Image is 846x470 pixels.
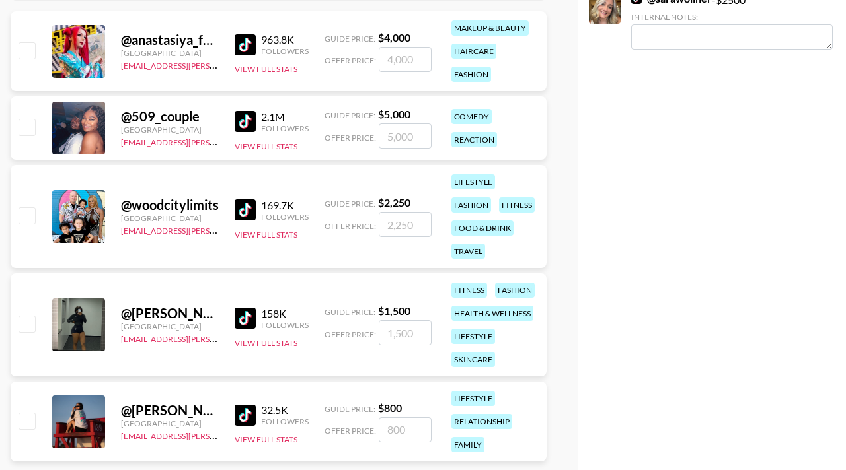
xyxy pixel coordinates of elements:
[379,212,432,237] input: 2,250
[451,109,492,124] div: comedy
[325,55,376,65] span: Offer Price:
[235,230,297,240] button: View Full Stats
[378,401,402,414] strong: $ 800
[261,417,309,426] div: Followers
[121,321,219,331] div: [GEOGRAPHIC_DATA]
[235,338,297,348] button: View Full Stats
[451,391,495,406] div: lifestyle
[121,108,219,125] div: @ 509_couple
[379,320,432,345] input: 1,500
[451,329,495,344] div: lifestyle
[451,132,497,147] div: reaction
[121,223,317,236] a: [EMAIL_ADDRESS][PERSON_NAME][DOMAIN_NAME]
[261,403,309,417] div: 32.5K
[379,417,432,442] input: 800
[325,34,375,44] span: Guide Price:
[378,304,410,317] strong: $ 1,500
[261,46,309,56] div: Followers
[261,199,309,212] div: 169.7K
[325,133,376,143] span: Offer Price:
[261,33,309,46] div: 963.8K
[451,67,491,82] div: fashion
[631,12,833,22] div: Internal Notes:
[261,110,309,123] div: 2.1M
[325,110,375,120] span: Guide Price:
[451,352,495,367] div: skincare
[121,419,219,428] div: [GEOGRAPHIC_DATA]
[121,197,219,213] div: @ woodcitylimits
[121,331,317,344] a: [EMAIL_ADDRESS][PERSON_NAME][DOMAIN_NAME]
[261,212,309,222] div: Followers
[325,404,375,414] span: Guide Price:
[451,174,495,189] div: lifestyle
[121,135,317,147] a: [EMAIL_ADDRESS][PERSON_NAME][DOMAIN_NAME]
[325,199,375,209] span: Guide Price:
[379,123,432,149] input: 5,000
[325,307,375,317] span: Guide Price:
[121,58,317,71] a: [EMAIL_ADDRESS][PERSON_NAME][DOMAIN_NAME]
[261,123,309,133] div: Followers
[121,305,219,321] div: @ [PERSON_NAME]
[451,244,485,259] div: travel
[451,20,529,36] div: makeup & beauty
[451,437,484,452] div: family
[499,197,535,213] div: fitness
[235,34,256,55] img: TikTok
[451,283,487,298] div: fitness
[325,426,376,436] span: Offer Price:
[235,308,256,329] img: TikTok
[378,196,410,209] strong: $ 2,250
[379,47,432,72] input: 4,000
[378,108,410,120] strong: $ 5,000
[261,320,309,330] div: Followers
[121,213,219,223] div: [GEOGRAPHIC_DATA]
[451,414,512,429] div: relationship
[451,44,496,59] div: haircare
[451,197,491,213] div: fashion
[121,125,219,135] div: [GEOGRAPHIC_DATA]
[495,283,535,298] div: fashion
[451,306,533,321] div: health & wellness
[121,32,219,48] div: @ anastasiya_fukkacumi1
[378,31,410,44] strong: $ 4,000
[121,402,219,419] div: @ [PERSON_NAME].drew
[325,221,376,231] span: Offer Price:
[235,111,256,132] img: TikTok
[451,220,514,236] div: food & drink
[325,329,376,339] span: Offer Price:
[235,141,297,151] button: View Full Stats
[235,199,256,220] img: TikTok
[261,307,309,320] div: 158K
[121,48,219,58] div: [GEOGRAPHIC_DATA]
[121,428,317,441] a: [EMAIL_ADDRESS][PERSON_NAME][DOMAIN_NAME]
[235,64,297,74] button: View Full Stats
[235,405,256,426] img: TikTok
[235,434,297,444] button: View Full Stats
